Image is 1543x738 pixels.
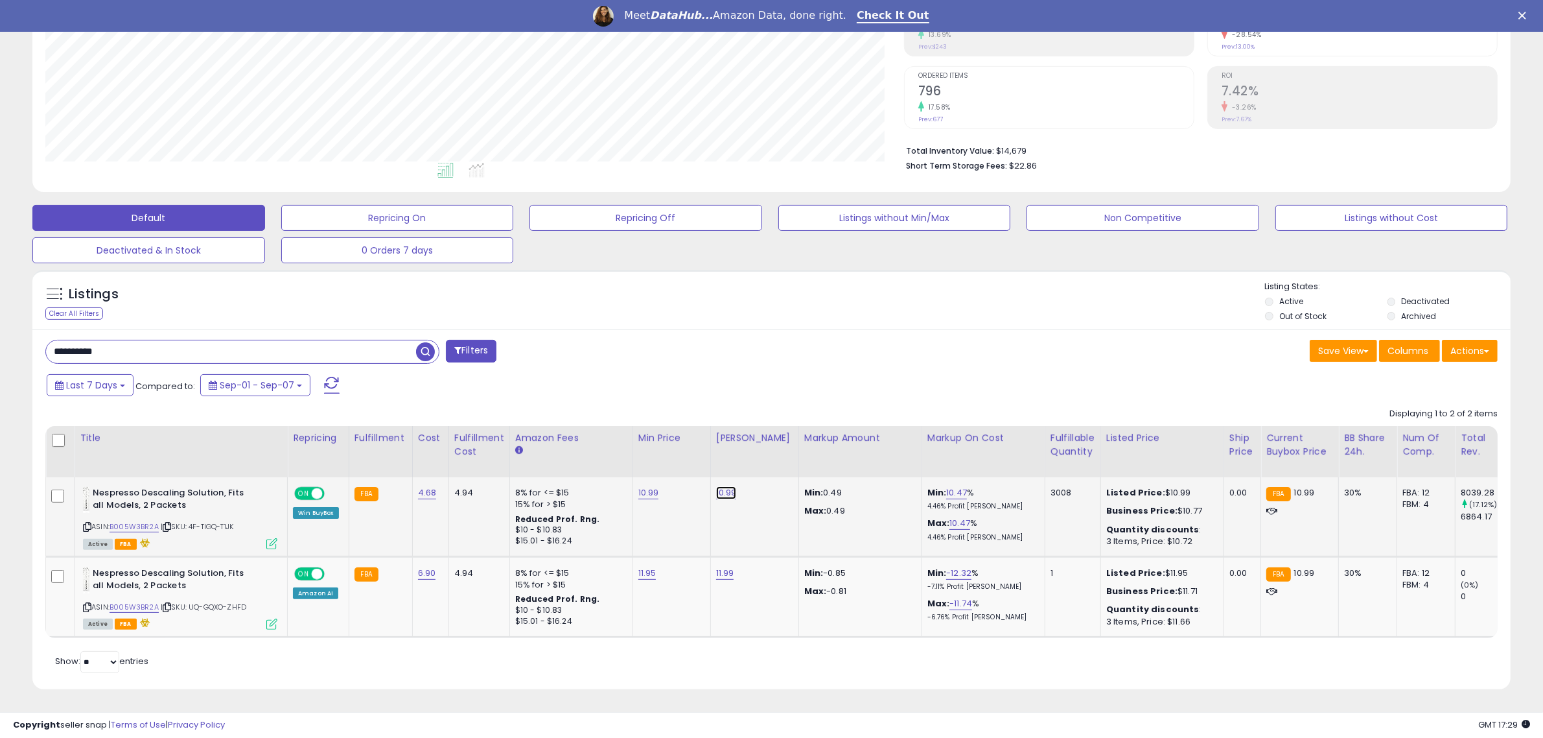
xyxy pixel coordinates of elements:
strong: Copyright [13,719,60,731]
div: 0 [1461,591,1513,602]
b: Min: [927,486,947,499]
small: -3.26% [1227,102,1257,112]
b: Reduced Prof. Rng. [515,593,600,604]
th: The percentage added to the cost of goods (COGS) that forms the calculator for Min & Max prices. [922,426,1045,477]
span: 2025-09-15 17:29 GMT [1478,719,1530,731]
span: FBA [115,619,137,630]
small: Prev: $243 [918,43,947,51]
button: Non Competitive [1027,205,1259,231]
span: | SKU: UQ-GQXO-ZHFD [161,602,246,612]
div: 0.00 [1229,487,1251,499]
b: Reduced Prof. Rng. [515,514,600,525]
button: Default [32,205,265,231]
a: Check It Out [857,9,929,23]
div: $15.01 - $16.24 [515,616,623,627]
small: (17.12%) [1469,499,1497,510]
div: 30% [1344,567,1387,579]
small: 13.69% [924,30,951,40]
i: hazardous material [137,538,150,547]
div: % [927,598,1035,622]
p: -7.11% Profit [PERSON_NAME] [927,582,1035,591]
div: 0.00 [1229,567,1251,579]
div: Listed Price [1106,431,1218,445]
span: ROI [1222,73,1497,80]
small: -28.54% [1227,30,1262,40]
small: FBA [354,487,378,501]
b: Min: [927,567,947,579]
div: 6864.17 [1461,511,1513,523]
button: Listings without Min/Max [778,205,1011,231]
button: Listings without Cost [1275,205,1508,231]
button: Actions [1442,340,1498,362]
button: Filters [446,340,496,363]
a: Terms of Use [111,719,166,731]
p: -0.85 [804,567,912,579]
a: -12.32 [946,567,971,580]
div: Win BuyBox [293,507,339,519]
a: B005W3BR2A [110,602,159,613]
span: OFF [323,569,343,580]
div: Num of Comp. [1402,431,1450,458]
span: $22.86 [1009,160,1037,172]
b: Business Price: [1106,585,1178,597]
button: 0 Orders 7 days [281,237,514,263]
p: -0.81 [804,586,912,597]
div: 3 Items, Price: $11.66 [1106,616,1214,628]
button: Deactivated & In Stock [32,237,265,263]
label: Active [1279,296,1303,307]
div: 0 [1461,567,1513,579]
div: 3 Items, Price: $10.72 [1106,536,1214,547]
a: 10.99 [638,486,659,499]
b: Short Term Storage Fees: [906,160,1007,171]
strong: Min: [804,567,824,579]
h2: 796 [918,84,1194,101]
b: Listed Price: [1106,486,1165,499]
div: $11.71 [1106,586,1214,597]
button: Columns [1379,340,1440,362]
strong: Max: [804,505,827,517]
small: Prev: 677 [918,115,943,123]
strong: Max: [804,585,827,597]
span: All listings currently available for purchase on Amazon [83,619,113,630]
div: $11.95 [1106,567,1214,579]
div: FBM: 4 [1402,579,1445,591]
b: Max: [927,517,950,529]
div: $10.77 [1106,505,1214,517]
a: 11.95 [638,567,656,580]
div: Meet Amazon Data, done right. [624,9,846,22]
span: ON [296,569,312,580]
label: Out of Stock [1279,311,1327,322]
small: FBA [354,567,378,582]
div: Amazon Fees [515,431,627,445]
i: hazardous material [137,618,150,627]
div: ASIN: [83,487,277,548]
span: All listings currently available for purchase on Amazon [83,539,113,550]
a: 4.68 [418,486,437,499]
div: Close [1518,12,1531,19]
div: % [927,518,1035,542]
div: Displaying 1 to 2 of 2 items [1389,408,1498,420]
div: 30% [1344,487,1387,499]
span: Last 7 Days [66,379,117,392]
div: FBA: 12 [1402,487,1445,499]
div: Ship Price [1229,431,1255,458]
li: $14,679 [906,142,1488,158]
span: FBA [115,539,137,550]
div: seller snap | | [13,719,225,732]
div: Repricing [293,431,343,445]
label: Deactivated [1402,296,1450,307]
p: 4.46% Profit [PERSON_NAME] [927,533,1035,542]
div: Fulfillment Cost [454,431,504,458]
b: Total Inventory Value: [906,145,994,156]
div: 1 [1050,567,1091,579]
div: BB Share 24h. [1344,431,1391,458]
small: Prev: 7.67% [1222,115,1251,123]
div: : [1106,604,1214,615]
a: 10.47 [946,486,967,499]
button: Repricing On [281,205,514,231]
span: 10.99 [1294,486,1315,499]
div: % [927,487,1035,511]
span: ON [296,488,312,499]
div: $10 - $10.83 [515,605,623,616]
span: Sep-01 - Sep-07 [220,379,294,392]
